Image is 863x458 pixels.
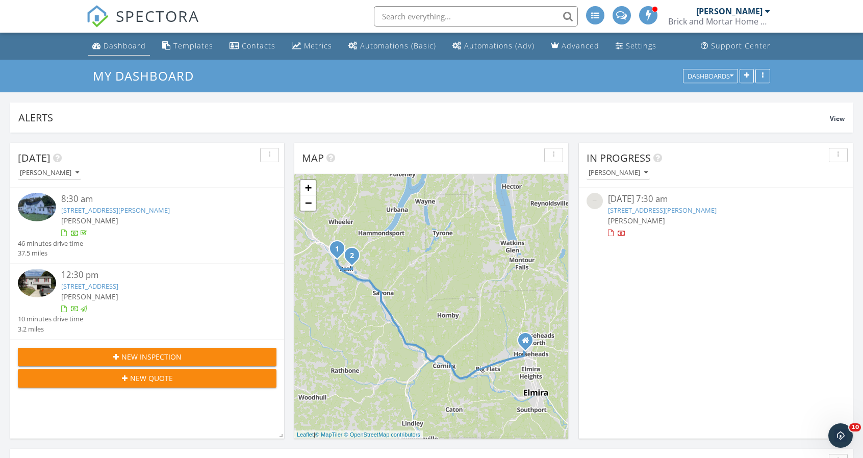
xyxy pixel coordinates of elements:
[464,41,535,50] div: Automations (Adv)
[88,37,150,56] a: Dashboard
[18,193,56,221] img: 9554961%2Fcover_photos%2FHJHUknYAd1mShbPfDIms%2Fsmall.jpg
[608,193,824,206] div: [DATE] 7:30 am
[294,430,423,439] div: |
[121,351,182,362] span: New Inspection
[587,193,845,238] a: [DATE] 7:30 am [STREET_ADDRESS][PERSON_NAME] [PERSON_NAME]
[344,37,440,56] a: Automations (Basic)
[828,423,853,448] iframe: Intercom live chat
[93,67,202,84] a: My Dashboard
[315,431,343,438] a: © MapTiler
[849,423,861,431] span: 10
[688,72,733,80] div: Dashboards
[360,41,436,50] div: Automations (Basic)
[86,5,109,28] img: The Best Home Inspection Software - Spectora
[18,248,83,258] div: 37.5 miles
[158,37,217,56] a: Templates
[61,292,118,301] span: [PERSON_NAME]
[18,369,276,388] button: New Quote
[104,41,146,50] div: Dashboard
[18,239,83,248] div: 46 minutes drive time
[352,255,358,261] div: 6 Clubview Dr, Bath, NY 14810
[18,151,50,165] span: [DATE]
[18,193,276,258] a: 8:30 am [STREET_ADDRESS][PERSON_NAME] [PERSON_NAME] 46 minutes drive time 37.5 miles
[547,37,603,56] a: Advanced
[350,252,354,260] i: 2
[304,41,332,50] div: Metrics
[18,269,276,334] a: 12:30 pm [STREET_ADDRESS] [PERSON_NAME] 10 minutes drive time 3.2 miles
[61,282,118,291] a: [STREET_ADDRESS]
[374,6,578,27] input: Search everything...
[587,151,651,165] span: In Progress
[830,114,845,123] span: View
[448,37,539,56] a: Automations (Advanced)
[20,169,79,176] div: [PERSON_NAME]
[608,216,665,225] span: [PERSON_NAME]
[18,324,83,334] div: 3.2 miles
[18,348,276,366] button: New Inspection
[86,14,199,35] a: SPECTORA
[683,69,738,83] button: Dashboards
[697,37,775,56] a: Support Center
[335,246,339,253] i: 1
[116,5,199,27] span: SPECTORA
[337,248,343,255] div: 7274 Spaulding Dr, Bath, NY 14810
[300,180,316,195] a: Zoom in
[300,195,316,211] a: Zoom out
[612,37,661,56] a: Settings
[589,169,648,176] div: [PERSON_NAME]
[587,166,650,180] button: [PERSON_NAME]
[608,206,717,215] a: [STREET_ADDRESS][PERSON_NAME]
[242,41,275,50] div: Contacts
[18,166,81,180] button: [PERSON_NAME]
[61,193,255,206] div: 8:30 am
[130,373,173,384] span: New Quote
[344,431,420,438] a: © OpenStreetMap contributors
[696,6,763,16] div: [PERSON_NAME]
[562,41,599,50] div: Advanced
[525,340,531,346] div: 102 Berkley Lane, Horseheads NY 14845
[61,216,118,225] span: [PERSON_NAME]
[302,151,324,165] span: Map
[668,16,770,27] div: Brick and Mortar Home Services
[18,314,83,324] div: 10 minutes drive time
[18,111,830,124] div: Alerts
[61,269,255,282] div: 12:30 pm
[587,193,603,209] img: streetview
[61,206,170,215] a: [STREET_ADDRESS][PERSON_NAME]
[225,37,280,56] a: Contacts
[18,269,56,297] img: 9558771%2Freports%2Fd6ab288c-fc2b-42c5-9213-4b791a68ca27%2Fcover_photos%2FeSW5dQDlZ79tuMCrsxfM%2F...
[288,37,336,56] a: Metrics
[297,431,314,438] a: Leaflet
[173,41,213,50] div: Templates
[626,41,656,50] div: Settings
[711,41,771,50] div: Support Center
